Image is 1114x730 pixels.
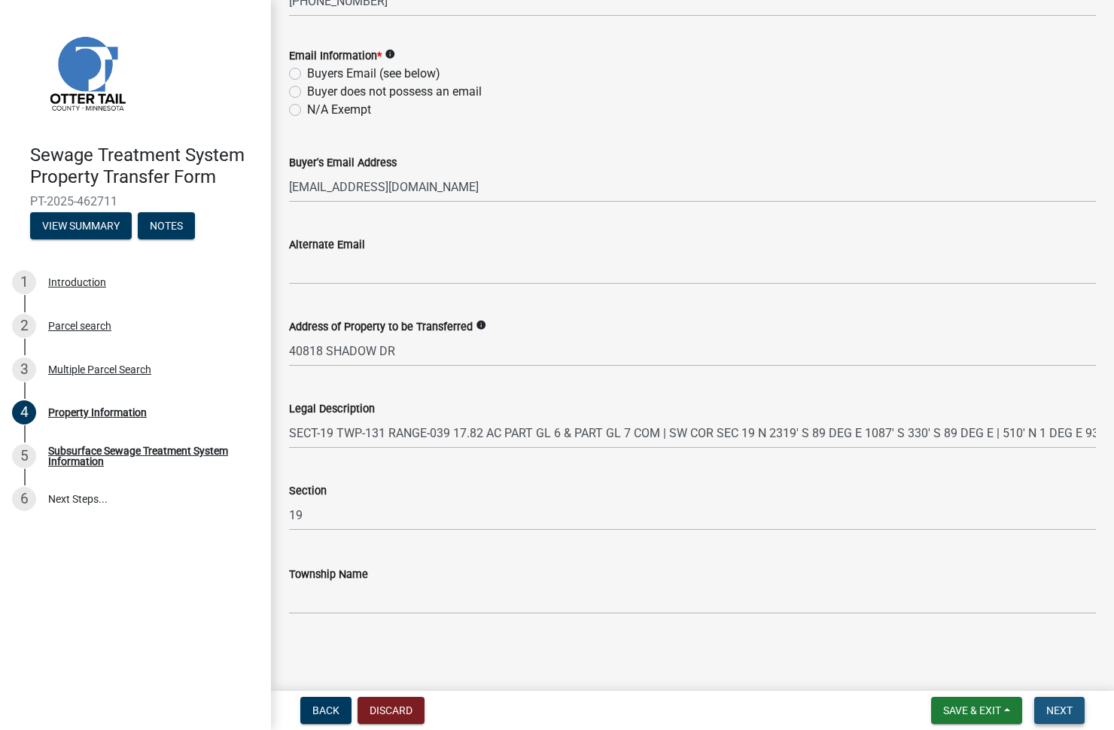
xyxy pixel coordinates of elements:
div: 3 [12,357,36,382]
button: Next [1034,697,1085,724]
img: Otter Tail County, Minnesota [30,16,143,129]
h4: Sewage Treatment System Property Transfer Form [30,144,259,188]
div: Multiple Parcel Search [48,364,151,375]
div: Property Information [48,407,147,418]
span: PT-2025-462711 [30,194,241,208]
label: Alternate Email [289,240,365,251]
label: Email Information [289,51,382,62]
button: Notes [138,212,195,239]
div: 4 [12,400,36,424]
span: Next [1046,704,1073,716]
div: 2 [12,314,36,338]
label: Legal Description [289,404,375,415]
div: Parcel search [48,321,111,331]
div: 6 [12,487,36,511]
div: Introduction [48,277,106,287]
wm-modal-confirm: Notes [138,221,195,233]
span: Save & Exit [943,704,1001,716]
i: info [476,320,486,330]
span: Back [312,704,339,716]
button: Back [300,697,352,724]
div: Subsurface Sewage Treatment System Information [48,446,247,467]
wm-modal-confirm: Summary [30,221,132,233]
label: Township Name [289,570,368,580]
label: N/A Exempt [307,101,371,119]
label: Section [289,486,327,497]
label: Address of Property to be Transferred [289,322,473,333]
button: View Summary [30,212,132,239]
label: Buyer's Email Address [289,158,397,169]
label: Buyer does not possess an email [307,83,482,101]
div: 5 [12,444,36,468]
button: Discard [358,697,425,724]
i: info [385,49,395,59]
div: 1 [12,270,36,294]
button: Save & Exit [931,697,1022,724]
label: Buyers Email (see below) [307,65,440,83]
